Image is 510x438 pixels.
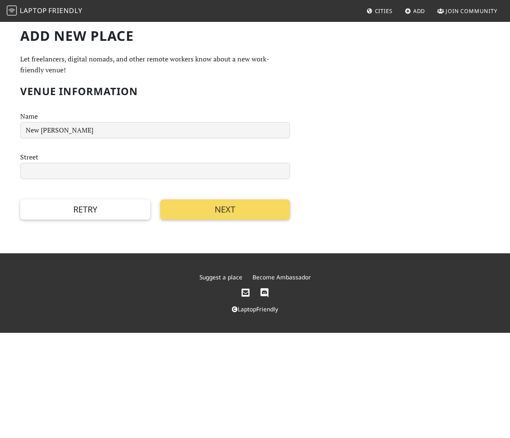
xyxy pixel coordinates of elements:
[434,3,501,19] a: Join Community
[232,305,278,313] a: LaptopFriendly
[20,152,38,163] label: Street
[363,3,396,19] a: Cities
[252,273,311,281] a: Become Ambassador
[199,273,242,281] a: Suggest a place
[20,6,47,15] span: Laptop
[20,54,290,75] p: Let freelancers, digital nomads, and other remote workers know about a new work-friendly venue!
[20,199,150,220] button: Retry
[20,111,38,122] label: Name
[375,7,393,15] span: Cities
[48,6,82,15] span: Friendly
[20,85,290,98] h2: Venue Information
[7,4,82,19] a: LaptopFriendly LaptopFriendly
[446,7,497,15] span: Join Community
[413,7,425,15] span: Add
[20,28,290,44] h1: Add new Place
[401,3,429,19] a: Add
[160,199,290,220] button: Next
[7,5,17,16] img: LaptopFriendly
